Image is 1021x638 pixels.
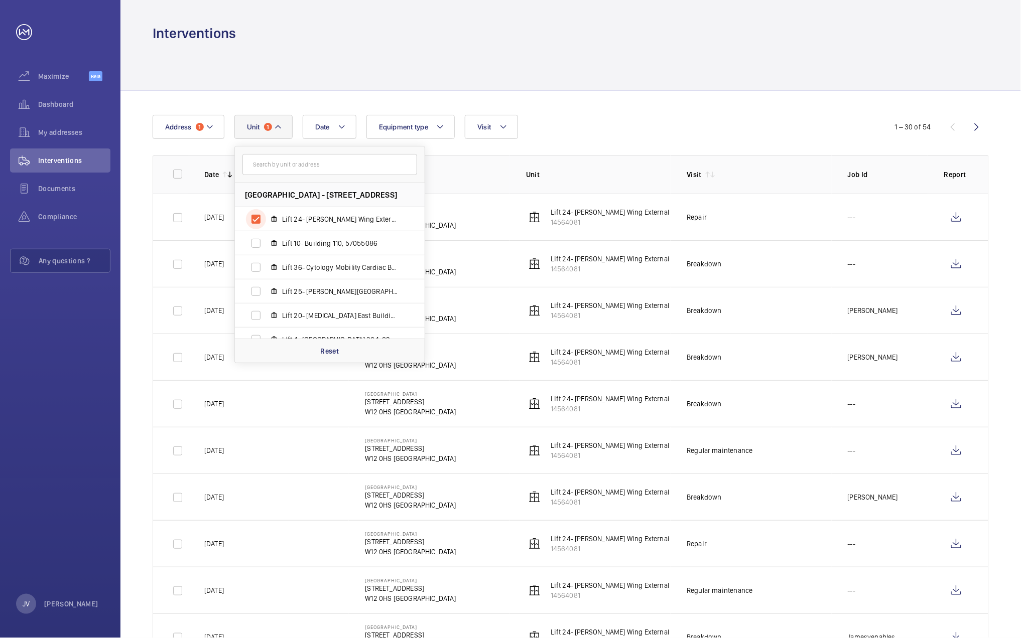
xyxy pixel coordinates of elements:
p: --- [848,445,856,455]
p: Report [944,170,968,180]
button: Visit [465,115,518,139]
button: Date [303,115,356,139]
p: --- [848,259,856,269]
p: 14564081 [551,590,728,600]
p: [GEOGRAPHIC_DATA] [365,391,456,397]
p: [PERSON_NAME] [44,599,98,609]
p: [DATE] [204,212,224,222]
p: 14564081 [551,217,728,227]
p: [GEOGRAPHIC_DATA] [365,577,456,583]
p: Lift 24- [PERSON_NAME] Wing External Glass Building 201 [551,627,728,637]
div: Breakdown [687,399,722,409]
p: Lift 24- [PERSON_NAME] Wing External Glass Building 201 [551,487,728,497]
span: [GEOGRAPHIC_DATA] - [STREET_ADDRESS] [245,190,398,200]
p: Lift 24- [PERSON_NAME] Wing External Glass Building 201 [551,254,728,264]
button: Unit1 [234,115,293,139]
p: W12 0HS [GEOGRAPHIC_DATA] [365,500,456,510]
img: elevator.svg [529,538,541,550]
p: 14564081 [551,497,728,507]
p: [DATE] [204,399,224,409]
p: W12 0HS [GEOGRAPHIC_DATA] [365,547,456,557]
p: [PERSON_NAME] [848,305,898,315]
p: --- [848,539,856,549]
p: Lift 24- [PERSON_NAME] Wing External Glass Building 201 [551,207,728,217]
img: elevator.svg [529,398,541,410]
p: --- [848,585,856,595]
p: [DATE] [204,445,224,455]
span: Date [315,123,330,131]
div: Repair [687,539,707,549]
p: Lift 24- [PERSON_NAME] Wing External Glass Building 201 [551,394,728,404]
div: Regular maintenance [687,585,752,595]
p: Lift 24- [PERSON_NAME] Wing External Glass Building 201 [551,300,728,310]
input: Search by unit or address [242,154,417,175]
p: [DATE] [204,305,224,315]
span: My addresses [38,127,110,137]
p: Visit [687,170,702,180]
p: 14564081 [551,357,728,367]
span: Lift 25- [PERSON_NAME][GEOGRAPHIC_DATA] 369, 60760206 [282,286,399,296]
p: [DATE] [204,585,224,595]
p: Lift 24- [PERSON_NAME] Wing External Glass Building 201 [551,534,728,544]
span: Documents [38,184,110,194]
p: [GEOGRAPHIC_DATA] [365,484,456,490]
span: Equipment type [379,123,429,131]
img: elevator.svg [529,491,541,503]
h1: Interventions [153,24,236,43]
p: --- [848,212,856,222]
span: Lift 4- [GEOGRAPHIC_DATA] 364, 82481553 [282,335,399,345]
p: 14564081 [551,310,728,321]
span: 1 [196,123,204,131]
span: Lift 10- Building 110, 57055086 [282,238,399,248]
p: Date [204,170,219,180]
p: [GEOGRAPHIC_DATA] [365,531,456,537]
p: [STREET_ADDRESS] [365,397,456,407]
p: Address [365,170,509,180]
div: Breakdown [687,492,722,502]
img: elevator.svg [529,584,541,596]
p: [GEOGRAPHIC_DATA] [365,437,456,443]
span: Unit [247,123,260,131]
p: Unit [526,170,671,180]
p: [STREET_ADDRESS] [365,443,456,453]
p: [PERSON_NAME] [848,492,898,502]
p: [GEOGRAPHIC_DATA] [365,624,456,630]
img: elevator.svg [529,351,541,363]
div: Repair [687,212,707,222]
span: Lift 36- Cytology Mobility Cardiac Building 201, 79767060 [282,262,399,272]
img: elevator.svg [529,304,541,316]
p: [DATE] [204,539,224,549]
span: Lift 24- [PERSON_NAME] Wing External Glass Building 201, 14564081 [282,214,399,224]
p: W12 0HS [GEOGRAPHIC_DATA] [365,593,456,603]
p: 14564081 [551,450,728,460]
p: --- [848,399,856,409]
p: Job Id [848,170,928,180]
img: elevator.svg [529,444,541,456]
span: Interventions [38,155,110,166]
p: 14564081 [551,404,728,414]
div: 1 – 30 of 54 [895,122,931,132]
p: [DATE] [204,492,224,502]
p: Lift 24- [PERSON_NAME] Wing External Glass Building 201 [551,580,728,590]
div: Breakdown [687,305,722,315]
p: 14564081 [551,264,728,274]
span: Beta [89,71,102,81]
p: JV [23,599,30,609]
button: Address1 [153,115,224,139]
p: 14564081 [551,544,728,554]
p: [PERSON_NAME] [848,352,898,362]
p: [DATE] [204,352,224,362]
span: Compliance [38,212,110,222]
p: Lift 24- [PERSON_NAME] Wing External Glass Building 201 [551,347,728,357]
p: Reset [320,346,339,356]
img: elevator.svg [529,211,541,223]
p: [STREET_ADDRESS] [365,583,456,593]
img: elevator.svg [529,258,541,270]
span: Any questions ? [39,256,110,266]
button: Equipment type [366,115,455,139]
div: Breakdown [687,352,722,362]
span: Lift 20- [MEDICAL_DATA] East Building 334, 73592312 [282,310,399,321]
span: Dashboard [38,99,110,109]
div: Breakdown [687,259,722,269]
span: 1 [264,123,272,131]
